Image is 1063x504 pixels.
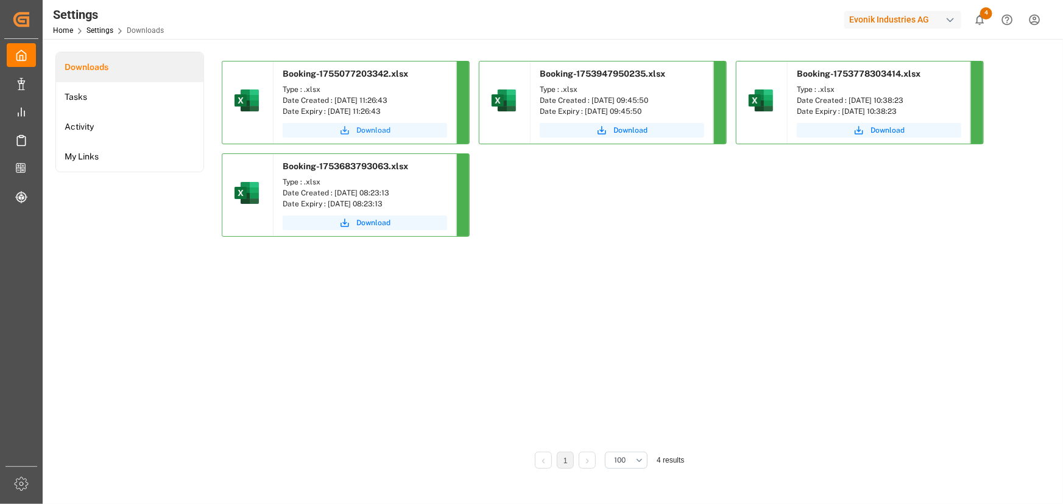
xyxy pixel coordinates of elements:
div: Type : .xlsx [283,177,447,187]
span: Booking-1753947950235.xlsx [540,69,665,79]
div: Date Expiry : [DATE] 10:38:23 [797,106,961,117]
li: Previous Page [535,452,552,469]
img: microsoft-excel-2019--v1.png [489,86,518,115]
div: Date Expiry : [DATE] 09:45:50 [540,106,704,117]
img: microsoft-excel-2019--v1.png [232,86,261,115]
span: Booking-1755077203342.xlsx [283,69,408,79]
span: Booking-1753778303414.xlsx [797,69,920,79]
span: 100 [614,455,626,466]
span: 4 results [657,456,684,464]
span: 4 [980,7,992,19]
div: Date Created : [DATE] 11:26:43 [283,95,447,106]
a: 1 [563,457,568,465]
button: Download [797,123,961,138]
button: Evonik Industries AG [844,8,966,31]
span: Download [356,125,390,136]
div: Type : .xlsx [283,84,447,95]
a: Activity [56,112,203,142]
a: Home [53,26,73,35]
li: 1 [557,452,574,469]
div: Date Expiry : [DATE] 08:23:13 [283,198,447,209]
div: Type : .xlsx [540,84,704,95]
li: Next Page [579,452,596,469]
div: Date Created : [DATE] 08:23:13 [283,187,447,198]
a: Downloads [56,52,203,82]
a: Settings [87,26,113,35]
button: Download [283,123,447,138]
span: Download [871,125,905,136]
img: microsoft-excel-2019--v1.png [746,86,775,115]
div: Date Expiry : [DATE] 11:26:43 [283,106,447,117]
div: Settings [53,5,164,24]
button: Download [283,215,447,230]
button: Help Center [994,6,1021,33]
a: Tasks [56,82,203,112]
div: Evonik Industries AG [844,11,961,29]
button: open menu [605,452,648,469]
div: Date Created : [DATE] 10:38:23 [797,95,961,106]
span: Booking-1753683793063.xlsx [283,161,408,171]
button: show 4 new notifications [966,6,994,33]
img: microsoft-excel-2019--v1.png [232,178,261,208]
div: Date Created : [DATE] 09:45:50 [540,95,704,106]
span: Download [613,125,648,136]
button: Download [540,123,704,138]
span: Download [356,217,390,228]
a: My Links [56,142,203,172]
div: Type : .xlsx [797,84,961,95]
